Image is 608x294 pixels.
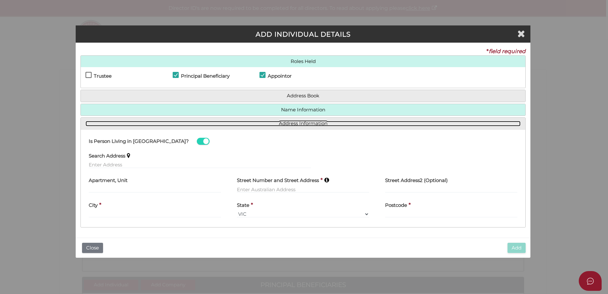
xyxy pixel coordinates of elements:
[324,177,329,183] i: Keep typing in your address(including suburb) until it appears
[89,139,189,144] h4: Is Person Living in [GEOGRAPHIC_DATA]?
[86,121,521,126] a: Address Information
[86,107,521,113] a: Name Information
[89,203,98,208] h4: City
[237,178,319,183] h4: Street Number and Street Address
[237,186,369,193] input: Enter Australian Address
[89,153,125,159] h4: Search Address
[385,178,448,183] h4: Street Address2 (Optional)
[82,243,103,253] button: Close
[579,271,602,291] button: Open asap
[127,153,130,158] i: Keep typing in your address(including suburb) until it appears
[89,161,311,168] input: Enter Address
[237,203,249,208] h4: State
[385,203,407,208] h4: Postcode
[508,243,526,253] button: Add
[89,178,128,183] h4: Apartment, Unit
